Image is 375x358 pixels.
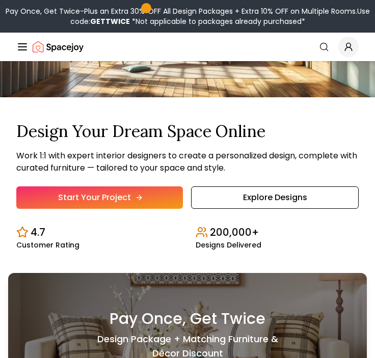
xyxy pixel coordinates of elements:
small: Customer Rating [16,241,79,249]
a: Explore Designs [191,186,359,209]
small: Designs Delivered [196,241,261,249]
div: Pay Once, Get Twice-Plus an Extra 30% OFF All Design Packages + Extra 10% OFF on Multiple Rooms. [4,6,371,26]
b: GETTWICE [90,16,130,26]
p: 200,000+ [210,225,259,239]
span: *Not applicable to packages already purchased* [130,16,305,26]
nav: Global [16,33,359,61]
h3: Pay Once, Get Twice [110,310,265,328]
a: Spacejoy [33,37,84,57]
p: Work 1:1 with expert interior designers to create a personalized design, complete with curated fu... [16,150,359,174]
img: Spacejoy Logo [33,37,84,57]
p: 4.7 [31,225,45,239]
span: Use code: [70,6,370,26]
h1: Design Your Dream Space Online [16,122,359,141]
div: Design stats [16,217,359,249]
a: Start Your Project [16,186,183,209]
